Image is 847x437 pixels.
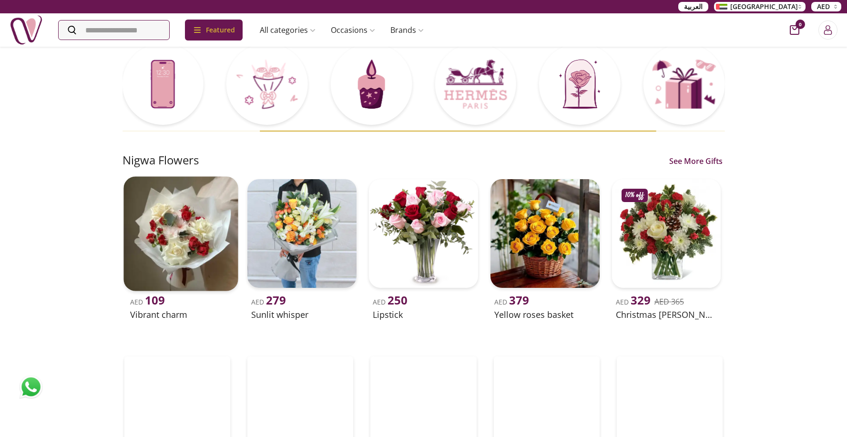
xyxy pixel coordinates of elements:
[636,191,644,200] span: off
[667,155,725,167] a: See More Gifts
[616,308,717,321] h2: Christmas [PERSON_NAME] vase
[487,175,603,324] a: uae-gifts-Yellow Roses BasketAED 379Yellow roses basket
[539,43,621,127] a: Card Thumbnail
[369,179,478,288] img: uae-gifts-Lipstick
[251,297,286,306] span: AED
[494,308,596,321] h2: Yellow roses basket
[247,179,357,288] img: uae-gifts-Sunlit Whisper
[266,292,286,308] span: 279
[145,292,165,308] span: 109
[130,308,232,321] h2: Vibrant charm
[817,2,830,11] span: AED
[383,20,431,40] a: Brands
[252,20,323,40] a: All categories
[244,175,360,324] a: uae-gifts-Sunlit WhisperAED 279Sunlit whisper
[435,43,516,127] a: Card Thumbnail
[494,297,529,306] span: AED
[19,375,43,399] img: whatsapp
[608,175,725,324] a: uae-gifts-Christmas Holly Hug Vase10% offAED 329AED 365Christmas [PERSON_NAME] vase
[818,20,837,40] button: Login
[654,296,684,307] del: AED 365
[122,43,204,127] a: Card Thumbnail
[331,43,412,127] a: Card Thumbnail
[59,20,169,40] input: Search
[612,179,721,288] img: uae-gifts-Christmas Holly Hug Vase
[323,20,383,40] a: Occasions
[684,2,703,11] span: العربية
[130,297,165,306] span: AED
[490,179,600,288] img: uae-gifts-Yellow Roses Basket
[388,292,408,308] span: 250
[631,292,651,308] span: 329
[509,292,529,308] span: 379
[625,191,644,200] p: 10%
[122,175,239,324] a: uae-gifts-Vibrant CharmAED 109Vibrant charm
[373,308,474,321] h2: Lipstick
[226,43,308,127] a: Card Thumbnail
[714,2,806,11] button: [GEOGRAPHIC_DATA]
[730,2,798,11] span: [GEOGRAPHIC_DATA]
[10,13,43,47] img: Nigwa-uae-gifts
[796,20,805,29] span: 0
[643,43,725,127] a: Card Thumbnail
[123,176,238,291] img: uae-gifts-Vibrant Charm
[122,152,199,168] h2: Nigwa Flowers
[716,4,727,10] img: Arabic_dztd3n.png
[790,25,799,35] button: cart-button
[365,175,482,324] a: uae-gifts-LipstickAED 250Lipstick
[185,20,243,41] div: Featured
[811,2,841,11] button: AED
[373,297,408,306] span: AED
[251,308,353,321] h2: Sunlit whisper
[616,297,651,306] span: AED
